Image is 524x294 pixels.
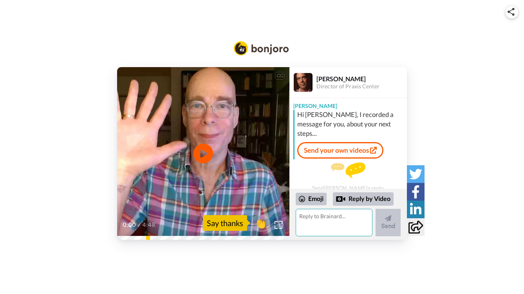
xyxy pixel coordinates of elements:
span: 👏 [251,217,271,229]
button: 👏 [251,214,271,232]
div: Reply by Video [336,194,345,204]
img: Bonjoro Logo [234,41,289,55]
div: CC [275,72,285,80]
div: Say thanks [203,215,247,231]
div: Send [PERSON_NAME] a reply. [289,163,407,191]
div: [PERSON_NAME] [289,98,407,110]
span: 0:00 [123,220,136,230]
div: Reply by Video [333,192,394,206]
img: ic_share.svg [508,8,515,16]
button: Send [376,209,401,236]
div: [PERSON_NAME] [316,75,407,82]
img: Profile Image [294,73,313,92]
div: Emoji [296,193,327,205]
img: message.svg [331,163,365,178]
span: / [138,220,141,230]
a: Send your own videos [297,142,383,159]
img: Full screen [275,221,282,229]
div: Hi [PERSON_NAME], I recorded a message for you, about your next steps... [297,110,405,138]
span: 4:48 [142,220,156,230]
div: Director of Praxis Center [316,83,407,90]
